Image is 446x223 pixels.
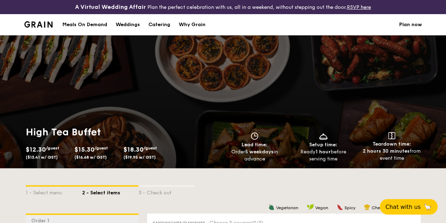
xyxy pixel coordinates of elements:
[179,14,206,35] div: Why Grain
[82,187,139,196] div: 2 - Select items
[26,146,46,153] span: $12.30
[245,149,274,155] strong: 5 weekdays
[292,148,355,163] div: Ready before serving time
[372,205,421,210] span: Chef's recommendation
[388,132,395,139] img: icon-teardown.65201eee.svg
[363,148,410,154] strong: 2 hours 30 minutes
[307,204,314,210] img: icon-vegan.f8ff3823.svg
[24,21,53,28] a: Logotype
[309,142,337,148] span: Setup time:
[58,14,111,35] a: Meals On Demand
[144,14,175,35] a: Catering
[148,14,170,35] div: Catering
[373,141,411,147] span: Teardown time:
[26,126,220,139] h1: High Tea Buffet
[242,142,268,148] span: Lead time:
[24,21,53,28] img: Grain
[399,14,422,35] a: Plan now
[143,146,157,151] span: /guest
[315,205,328,210] span: Vegan
[139,187,195,196] div: 3 - Check out
[344,205,355,210] span: Spicy
[94,146,108,151] span: /guest
[337,204,343,210] img: icon-spicy.37a8142b.svg
[268,204,275,210] img: icon-vegetarian.fe4039eb.svg
[316,149,331,155] strong: 1 hour
[46,146,59,151] span: /guest
[175,14,210,35] a: Why Grain
[75,3,146,11] h4: A Virtual Wedding Affair
[74,3,372,11] div: Plan the perfect celebration with us, all in a weekend, without stepping out the door.
[360,148,423,162] div: from event time
[74,155,107,160] span: ($16.68 w/ GST)
[380,199,438,215] button: Chat with us🦙
[26,155,58,160] span: ($13.41 w/ GST)
[385,204,421,210] span: Chat with us
[111,14,144,35] a: Weddings
[74,146,94,153] span: $15.30
[26,187,82,196] div: 1 - Select menu
[223,148,286,163] div: Order in advance
[123,146,143,153] span: $18.30
[318,132,329,140] img: icon-dish.430c3a2e.svg
[276,205,298,210] span: Vegetarian
[249,132,260,140] img: icon-clock.2db775ea.svg
[123,155,156,160] span: ($19.95 w/ GST)
[347,4,371,10] a: RSVP here
[116,14,140,35] div: Weddings
[364,204,370,210] img: icon-chef-hat.a58ddaea.svg
[423,203,432,211] span: 🦙
[62,14,107,35] div: Meals On Demand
